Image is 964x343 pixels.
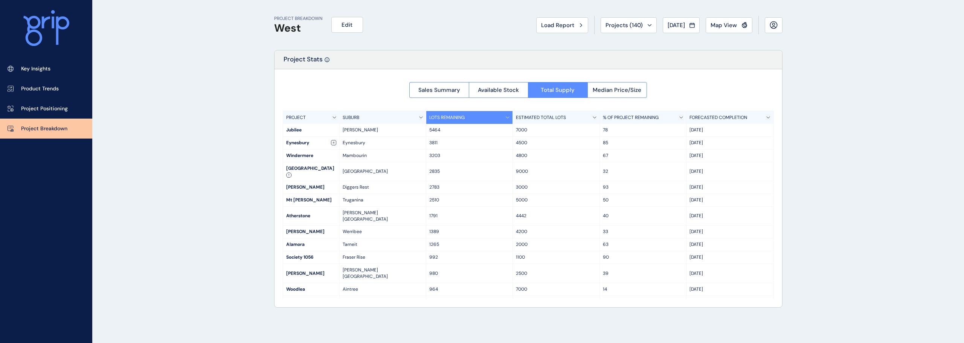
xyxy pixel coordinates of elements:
[689,286,770,293] p: [DATE]
[603,197,683,203] p: 50
[343,197,423,203] p: Truganina
[21,125,67,133] p: Project Breakdown
[343,114,359,121] p: SUBURB
[689,184,770,191] p: [DATE]
[283,181,339,194] div: [PERSON_NAME]
[429,152,509,159] p: 3203
[418,86,460,94] span: Sales Summary
[343,168,423,175] p: [GEOGRAPHIC_DATA]
[343,184,423,191] p: Diggers Rest
[516,114,566,121] p: ESTIMATED TOTAL LOTS
[343,127,423,133] p: [PERSON_NAME]
[429,241,509,248] p: 1265
[409,82,469,98] button: Sales Summary
[516,184,596,191] p: 3000
[516,152,596,159] p: 4800
[429,184,509,191] p: 2783
[689,140,770,146] p: [DATE]
[603,270,683,277] p: 39
[689,168,770,175] p: [DATE]
[587,82,647,98] button: Median Price/Size
[343,286,423,293] p: Aintree
[689,152,770,159] p: [DATE]
[689,114,747,121] p: FORECASTED COMPLETION
[429,197,509,203] p: 2510
[429,168,509,175] p: 2835
[603,286,683,293] p: 14
[283,210,339,222] div: Atherstone
[283,162,339,181] div: [GEOGRAPHIC_DATA]
[343,267,423,280] p: [PERSON_NAME][GEOGRAPHIC_DATA]
[603,254,683,261] p: 90
[706,17,752,33] button: Map View
[689,127,770,133] p: [DATE]
[429,229,509,235] p: 1389
[516,254,596,261] p: 1100
[429,254,509,261] p: 992
[283,226,339,238] div: [PERSON_NAME]
[516,213,596,219] p: 4442
[283,267,339,280] div: [PERSON_NAME]
[331,17,363,33] button: Edit
[711,21,737,29] span: Map View
[603,168,683,175] p: 32
[284,55,323,69] p: Project Stats
[516,229,596,235] p: 4200
[536,17,588,33] button: Load Report
[283,251,339,264] div: Society 1056
[286,114,306,121] p: PROJECT
[274,22,322,35] h1: West
[283,137,339,149] div: Eynesbury
[429,114,465,121] p: LOTS REMAINING
[663,17,700,33] button: [DATE]
[429,286,509,293] p: 964
[429,213,509,219] p: 1791
[343,210,423,223] p: [PERSON_NAME][GEOGRAPHIC_DATA]
[603,213,683,219] p: 40
[668,21,685,29] span: [DATE]
[603,184,683,191] p: 93
[478,86,519,94] span: Available Stock
[343,254,423,261] p: Fraser Rise
[429,270,509,277] p: 980
[603,114,659,121] p: % OF PROJECT REMAINING
[603,152,683,159] p: 67
[21,65,50,73] p: Key Insights
[516,286,596,293] p: 7000
[283,194,339,206] div: Mt [PERSON_NAME]
[516,197,596,203] p: 5000
[283,124,339,136] div: Jubilee
[516,270,596,277] p: 2500
[689,241,770,248] p: [DATE]
[689,213,770,219] p: [DATE]
[603,127,683,133] p: 78
[429,140,509,146] p: 3811
[603,140,683,146] p: 85
[689,270,770,277] p: [DATE]
[343,140,423,146] p: Eynesbury
[603,241,683,248] p: 63
[603,229,683,235] p: 33
[689,254,770,261] p: [DATE]
[21,105,68,113] p: Project Positioning
[21,85,59,93] p: Product Trends
[283,149,339,162] div: Windermere
[528,82,587,98] button: Total Supply
[274,15,322,22] p: PROJECT BREAKDOWN
[541,21,574,29] span: Load Report
[283,238,339,251] div: Alamora
[343,241,423,248] p: Tarneit
[342,21,352,29] span: Edit
[516,140,596,146] p: 4500
[429,127,509,133] p: 5464
[343,152,423,159] p: Mambourin
[606,21,643,29] span: Projects ( 140 )
[516,127,596,133] p: 7000
[601,17,657,33] button: Projects (140)
[283,283,339,296] div: Woodlea
[689,197,770,203] p: [DATE]
[283,296,339,308] div: Balmoral
[469,82,528,98] button: Available Stock
[593,86,641,94] span: Median Price/Size
[516,168,596,175] p: 9000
